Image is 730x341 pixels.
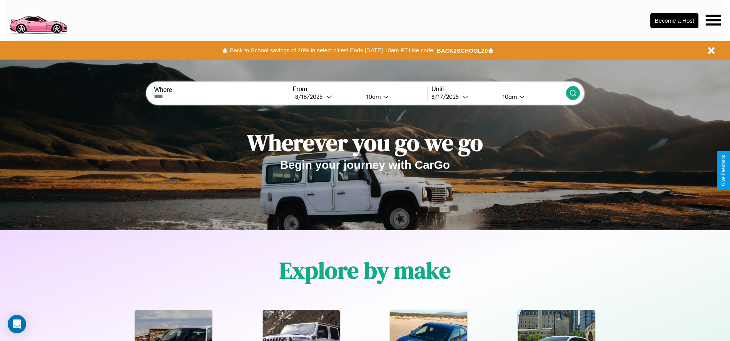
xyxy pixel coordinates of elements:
[6,4,70,36] img: logo
[650,13,698,28] button: Become a Host
[499,93,519,100] div: 10am
[8,315,26,333] div: Open Intercom Messenger
[496,93,566,101] button: 10am
[228,45,436,56] button: Back to School savings of 20% in select cities! Ends [DATE] 10am PT.Use code:
[437,47,488,54] b: BACK2SCHOOL20
[154,86,288,93] label: Where
[362,93,383,100] div: 10am
[279,255,451,286] h1: Explore by make
[295,93,326,100] div: 8 / 16 / 2025
[293,93,360,101] button: 8/16/2025
[293,86,427,93] label: From
[360,93,428,101] button: 10am
[431,86,566,93] label: Until
[431,93,463,100] div: 8 / 17 / 2025
[721,155,726,186] div: Give Feedback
